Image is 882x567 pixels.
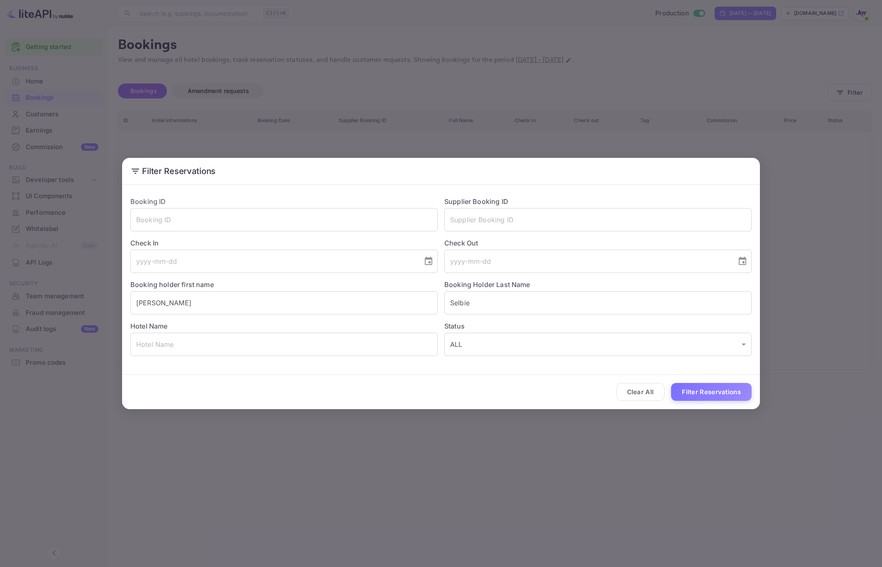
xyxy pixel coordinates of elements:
[734,253,751,270] button: Choose date
[444,333,752,356] div: ALL
[130,208,438,231] input: Booking ID
[420,253,437,270] button: Choose date
[130,291,438,314] input: Holder First Name
[130,197,166,206] label: Booking ID
[130,280,214,289] label: Booking holder first name
[444,238,752,248] label: Check Out
[444,280,530,289] label: Booking Holder Last Name
[130,322,168,330] label: Hotel Name
[122,158,760,184] h2: Filter Reservations
[444,250,731,273] input: yyyy-mm-dd
[130,250,417,273] input: yyyy-mm-dd
[130,333,438,356] input: Hotel Name
[616,383,665,401] button: Clear All
[444,321,752,331] label: Status
[444,291,752,314] input: Holder Last Name
[444,208,752,231] input: Supplier Booking ID
[444,197,508,206] label: Supplier Booking ID
[130,238,438,248] label: Check In
[671,383,752,401] button: Filter Reservations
